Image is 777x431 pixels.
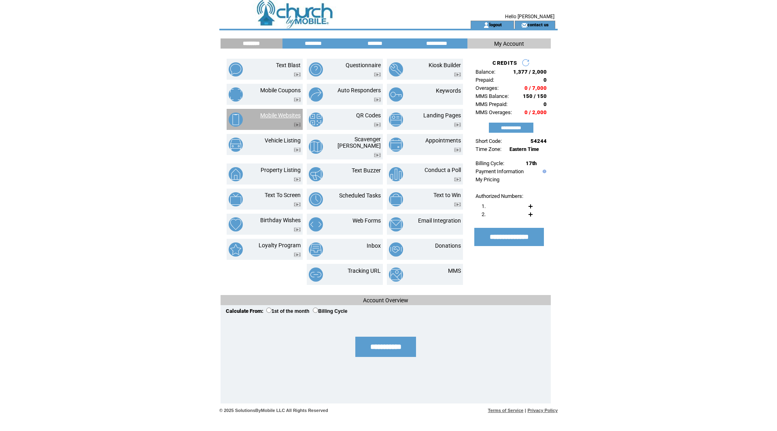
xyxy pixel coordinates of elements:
[309,113,323,127] img: qr-codes.png
[423,112,461,119] a: Landing Pages
[260,112,301,119] a: Mobile Websites
[294,227,301,232] img: video.png
[425,167,461,173] a: Conduct a Poll
[476,160,504,166] span: Billing Cycle:
[488,408,524,413] a: Terms of Service
[476,101,507,107] span: MMS Prepaid:
[259,242,301,248] a: Loyalty Program
[476,193,523,199] span: Authorized Numbers:
[389,138,403,152] img: appointments.png
[229,242,243,257] img: loyalty-program.png
[476,69,495,75] span: Balance:
[374,72,381,77] img: video.png
[526,160,537,166] span: 17th
[313,308,347,314] label: Billing Cycle
[339,192,381,199] a: Scheduled Tasks
[510,146,539,152] span: Eastern Time
[435,242,461,249] a: Donations
[309,242,323,257] img: inbox.png
[524,85,547,91] span: 0 / 7,000
[313,308,318,313] input: Billing Cycle
[476,138,502,144] span: Short Code:
[229,192,243,206] img: text-to-screen.png
[454,148,461,152] img: video.png
[229,87,243,102] img: mobile-coupons.png
[482,211,486,217] span: 2.
[454,72,461,77] img: video.png
[338,136,381,149] a: Scavenger [PERSON_NAME]
[476,176,499,183] a: My Pricing
[352,217,381,224] a: Web Forms
[482,203,486,209] span: 1.
[294,148,301,152] img: video.png
[309,192,323,206] img: scheduled-tasks.png
[294,98,301,102] img: video.png
[363,297,408,304] span: Account Overview
[389,242,403,257] img: donations.png
[294,177,301,182] img: video.png
[294,123,301,127] img: video.png
[476,85,499,91] span: Overages:
[433,192,461,198] a: Text to Win
[525,408,526,413] span: |
[389,87,403,102] img: keywords.png
[374,153,381,157] img: video.png
[229,217,243,231] img: birthday-wishes.png
[493,60,517,66] span: CREDITS
[309,167,323,181] img: text-buzzer.png
[229,138,243,152] img: vehicle-listing.png
[476,146,501,152] span: Time Zone:
[543,77,547,83] span: 0
[389,192,403,206] img: text-to-win.png
[265,192,301,198] a: Text To Screen
[356,112,381,119] a: QR Codes
[276,62,301,68] a: Text Blast
[513,69,547,75] span: 1,377 / 2,000
[454,123,461,127] img: video.png
[309,87,323,102] img: auto-responders.png
[521,22,527,28] img: contact_us_icon.gif
[454,202,461,207] img: video.png
[476,168,524,174] a: Payment Information
[309,62,323,76] img: questionnaire.png
[505,14,554,19] span: Hello [PERSON_NAME]
[352,167,381,174] a: Text Buzzer
[219,408,328,413] span: © 2025 SolutionsByMobile LLC All Rights Reserved
[260,217,301,223] a: Birthday Wishes
[476,93,509,99] span: MMS Balance:
[389,167,403,181] img: conduct-a-poll.png
[527,408,558,413] a: Privacy Policy
[348,268,381,274] a: Tracking URL
[494,40,524,47] span: My Account
[229,62,243,76] img: text-blast.png
[389,62,403,76] img: kiosk-builder.png
[527,22,549,27] a: contact us
[309,217,323,231] img: web-forms.png
[489,22,502,27] a: logout
[261,167,301,173] a: Property Listing
[436,87,461,94] a: Keywords
[260,87,301,93] a: Mobile Coupons
[265,137,301,144] a: Vehicle Listing
[294,202,301,207] img: video.png
[448,268,461,274] a: MMS
[309,268,323,282] img: tracking-url.png
[425,137,461,144] a: Appointments
[476,77,494,83] span: Prepaid:
[531,138,547,144] span: 54244
[483,22,489,28] img: account_icon.gif
[226,308,263,314] span: Calculate From:
[294,253,301,257] img: video.png
[374,123,381,127] img: video.png
[389,113,403,127] img: landing-pages.png
[418,217,461,224] a: Email Integration
[338,87,381,93] a: Auto Responders
[266,308,309,314] label: 1st of the month
[294,72,301,77] img: video.png
[309,140,323,154] img: scavenger-hunt.png
[374,98,381,102] img: video.png
[543,101,547,107] span: 0
[346,62,381,68] a: Questionnaire
[389,268,403,282] img: mms.png
[229,113,243,127] img: mobile-websites.png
